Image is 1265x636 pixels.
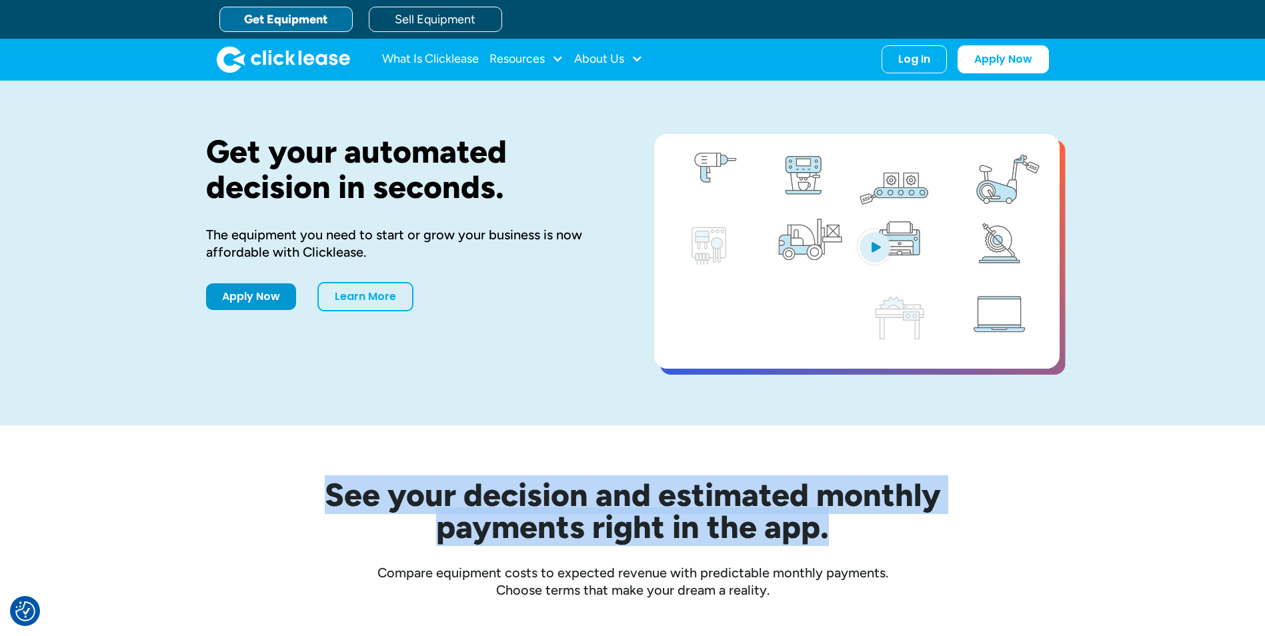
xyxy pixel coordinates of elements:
[898,53,930,66] div: Log In
[15,601,35,621] img: Revisit consent button
[317,282,413,311] a: Learn More
[206,564,1060,599] div: Compare equipment costs to expected revenue with predictable monthly payments. Choose terms that ...
[206,283,296,310] a: Apply Now
[574,46,643,73] div: About Us
[489,46,563,73] div: Resources
[219,7,353,32] a: Get Equipment
[206,226,611,261] div: The equipment you need to start or grow your business is now affordable with Clicklease.
[958,45,1049,73] a: Apply Now
[857,228,893,265] img: Blue play button logo on a light blue circular background
[217,46,350,73] a: home
[259,479,1006,543] h2: See your decision and estimated monthly payments right in the app.
[369,7,502,32] a: Sell Equipment
[382,46,479,73] a: What Is Clicklease
[206,134,611,205] h1: Get your automated decision in seconds.
[217,46,350,73] img: Clicklease logo
[654,134,1060,369] a: open lightbox
[15,601,35,621] button: Consent Preferences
